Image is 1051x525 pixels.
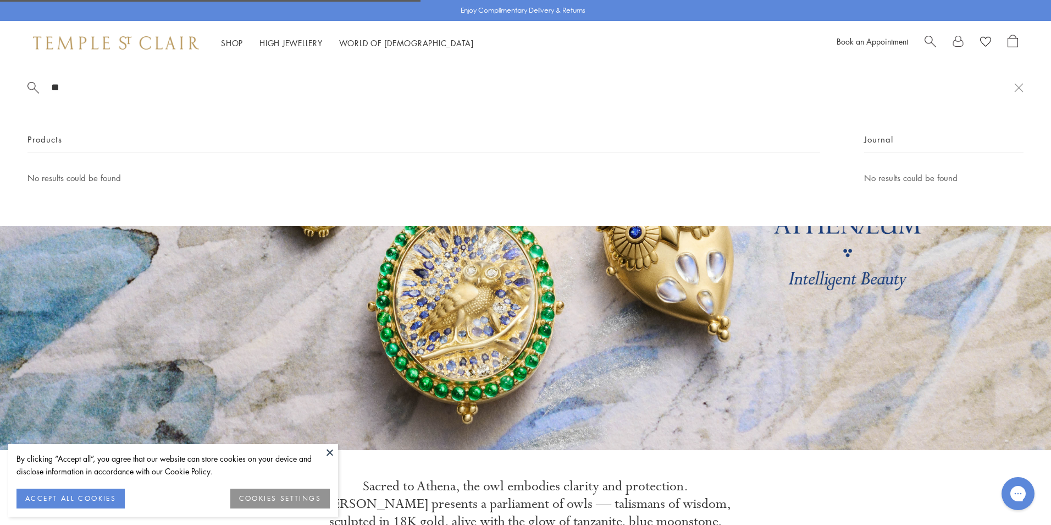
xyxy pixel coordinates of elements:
[461,5,585,16] p: Enjoy Complimentary Delivery & Returns
[221,36,474,50] nav: Main navigation
[221,37,243,48] a: ShopShop
[27,171,820,185] p: No results could be found
[33,36,199,50] img: Temple St. Clair
[16,452,330,478] div: By clicking “Accept all”, you agree that our website can store cookies on your device and disclos...
[980,35,991,51] a: View Wishlist
[864,133,893,146] span: Journal
[230,489,330,508] button: COOKIES SETTINGS
[16,489,125,508] button: ACCEPT ALL COOKIES
[1008,35,1018,51] a: Open Shopping Bag
[837,36,908,47] a: Book an Appointment
[925,35,936,51] a: Search
[864,171,1024,185] p: No results could be found
[339,37,474,48] a: World of [DEMOGRAPHIC_DATA]World of [DEMOGRAPHIC_DATA]
[27,133,62,146] span: Products
[996,473,1040,514] iframe: Gorgias live chat messenger
[259,37,323,48] a: High JewelleryHigh Jewellery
